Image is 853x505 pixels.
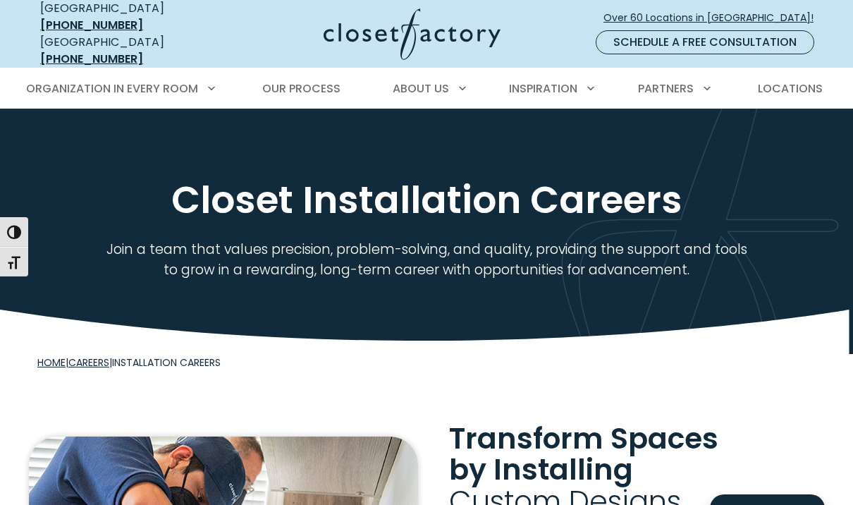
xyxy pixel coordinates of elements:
[603,6,826,30] a: Over 60 Locations in [GEOGRAPHIC_DATA]!
[112,355,221,370] span: Installation Careers
[596,30,814,54] a: Schedule a Free Consultation
[758,80,823,97] span: Locations
[638,80,694,97] span: Partners
[40,34,213,68] div: [GEOGRAPHIC_DATA]
[26,80,198,97] span: Organization in Every Room
[393,80,449,97] span: About Us
[40,17,143,33] a: [PHONE_NUMBER]
[37,355,66,370] a: Home
[603,11,825,25] span: Over 60 Locations in [GEOGRAPHIC_DATA]!
[449,450,633,490] span: by Installing
[16,69,837,109] nav: Primary Menu
[449,418,718,458] span: Transform Spaces
[324,8,501,60] img: Closet Factory Logo
[68,355,109,370] a: Careers
[509,80,577,97] span: Inspiration
[104,240,749,281] p: Join a team that values precision, problem-solving, and quality, providing the support and tools ...
[40,51,143,67] a: [PHONE_NUMBER]
[37,355,221,370] span: | |
[37,178,816,224] h1: Closet Installation Careers
[262,80,340,97] span: Our Process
